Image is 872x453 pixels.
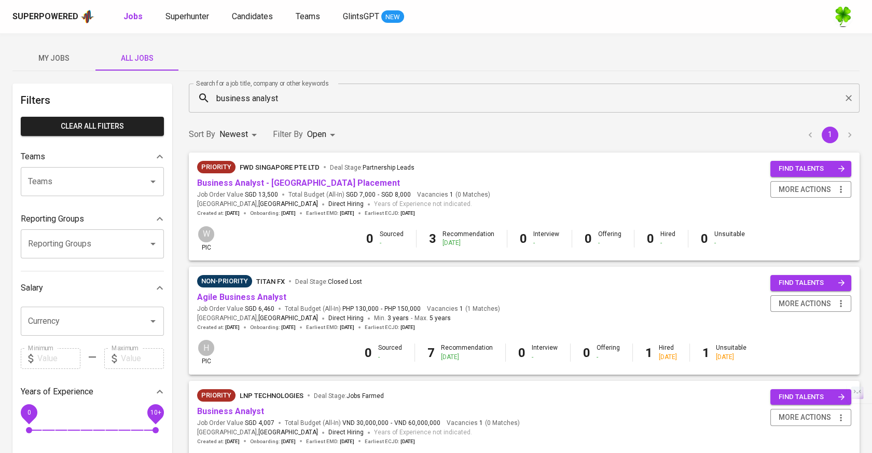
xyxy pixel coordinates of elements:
[645,346,653,360] b: 1
[306,210,354,217] span: Earliest EMD :
[429,231,436,246] b: 3
[273,128,303,141] p: Filter By
[378,353,402,362] div: -
[240,163,320,171] span: FWD Singapore Pte Ltd
[598,239,621,248] div: -
[343,10,404,23] a: GlintsGPT NEW
[380,239,404,248] div: -
[285,419,440,428] span: Total Budget (All-In)
[102,52,172,65] span: All Jobs
[29,120,156,133] span: Clear All filters
[374,428,472,438] span: Years of Experience not indicated.
[197,225,215,243] div: W
[328,200,364,208] span: Direct Hiring
[121,348,164,369] input: Value
[307,125,339,144] div: Open
[197,419,274,428] span: Job Order Value
[770,161,851,177] button: find talents
[701,231,708,246] b: 0
[770,295,851,312] button: more actions
[380,230,404,248] div: Sourced
[232,10,275,23] a: Candidates
[447,419,520,428] span: Vacancies ( 0 Matches )
[833,6,853,27] img: f9493b8c-82b8-4f41-8722-f5d69bb1b761.jpg
[381,12,404,22] span: NEW
[21,213,84,225] p: Reporting Groups
[598,230,621,248] div: Offering
[328,278,362,285] span: Closed Lost
[411,313,412,324] span: -
[340,438,354,445] span: [DATE]
[21,92,164,108] h6: Filters
[165,11,209,21] span: Superhunter
[660,239,675,248] div: -
[21,150,45,163] p: Teams
[245,419,274,428] span: SGD 4,007
[12,11,78,23] div: Superpowered
[448,190,453,199] span: 1
[427,305,500,313] span: Vacancies ( 1 Matches )
[400,324,415,331] span: [DATE]
[197,190,278,199] span: Job Order Value
[441,344,493,361] div: Recommendation
[343,11,379,21] span: GlintsGPT
[347,392,384,400] span: Jobs Farmed
[250,438,296,445] span: Onboarding :
[197,390,236,401] span: Priority
[427,346,435,360] b: 7
[430,314,451,322] span: 5 years
[146,237,160,251] button: Open
[250,324,296,331] span: Onboarding :
[37,348,80,369] input: Value
[256,278,285,285] span: Titan FX
[394,419,440,428] span: VND 60,000,000
[295,278,362,285] span: Deal Stage :
[374,314,409,322] span: Min.
[306,438,354,445] span: Earliest EMD :
[328,314,364,322] span: Direct Hiring
[285,305,421,313] span: Total Budget (All-In)
[374,199,472,210] span: Years of Experience not indicated.
[296,10,322,23] a: Teams
[716,353,746,362] div: [DATE]
[597,353,620,362] div: -
[340,210,354,217] span: [DATE]
[314,392,384,400] span: Deal Stage :
[197,162,236,172] span: Priority
[197,292,286,302] a: Agile Business Analyst
[770,181,851,198] button: more actions
[197,161,236,173] div: New Job received from Demand Team
[328,429,364,436] span: Direct Hiring
[197,406,264,416] a: Business Analyst
[250,210,296,217] span: Onboarding :
[533,239,559,248] div: -
[150,408,161,416] span: 10+
[330,164,414,171] span: Deal Stage :
[197,313,318,324] span: [GEOGRAPHIC_DATA] ,
[779,183,831,196] span: more actions
[365,210,415,217] span: Earliest ECJD :
[779,297,831,310] span: more actions
[659,353,677,362] div: [DATE]
[365,438,415,445] span: Earliest ECJD :
[478,419,483,428] span: 1
[340,324,354,331] span: [DATE]
[197,199,318,210] span: [GEOGRAPHIC_DATA] ,
[12,9,94,24] a: Superpoweredapp logo
[342,419,389,428] span: VND 30,000,000
[80,9,94,24] img: app logo
[197,210,240,217] span: Created at :
[281,210,296,217] span: [DATE]
[232,11,273,21] span: Candidates
[532,353,558,362] div: -
[258,428,318,438] span: [GEOGRAPHIC_DATA]
[197,225,215,252] div: pic
[384,305,421,313] span: PHP 150,000
[197,305,274,313] span: Job Order Value
[19,52,89,65] span: My Jobs
[21,209,164,229] div: Reporting Groups
[225,438,240,445] span: [DATE]
[442,230,494,248] div: Recommendation
[365,324,415,331] span: Earliest ECJD :
[306,324,354,331] span: Earliest EMD :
